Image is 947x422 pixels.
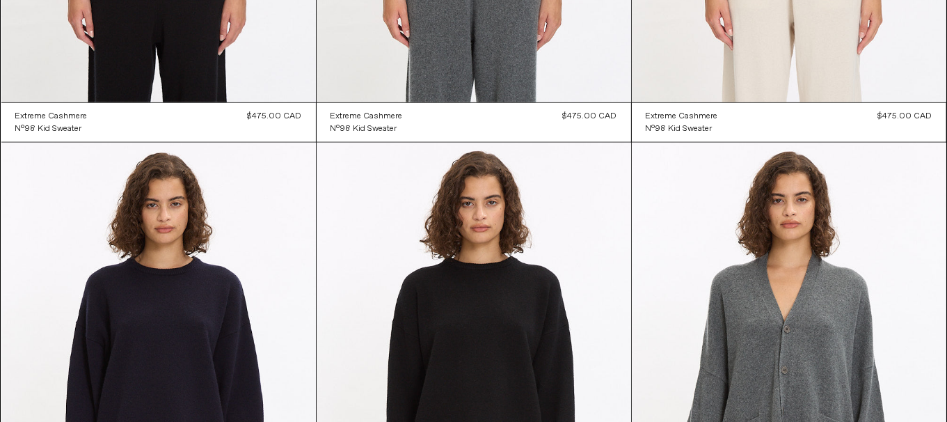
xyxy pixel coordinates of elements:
[15,110,88,123] a: Extreme Cashmere
[331,111,403,123] div: Extreme Cashmere
[646,123,718,135] a: N°98 Kid Sweater
[15,123,88,135] a: N°98 Kid Sweater
[646,123,713,135] div: N°98 Kid Sweater
[331,110,403,123] a: Extreme Cashmere
[15,111,88,123] div: Extreme Cashmere
[331,123,397,135] div: N°98 Kid Sweater
[646,110,718,123] a: Extreme Cashmere
[563,110,617,123] div: $475.00 CAD
[646,111,718,123] div: Extreme Cashmere
[15,123,82,135] div: N°98 Kid Sweater
[878,110,932,123] div: $475.00 CAD
[248,110,302,123] div: $475.00 CAD
[331,123,403,135] a: N°98 Kid Sweater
